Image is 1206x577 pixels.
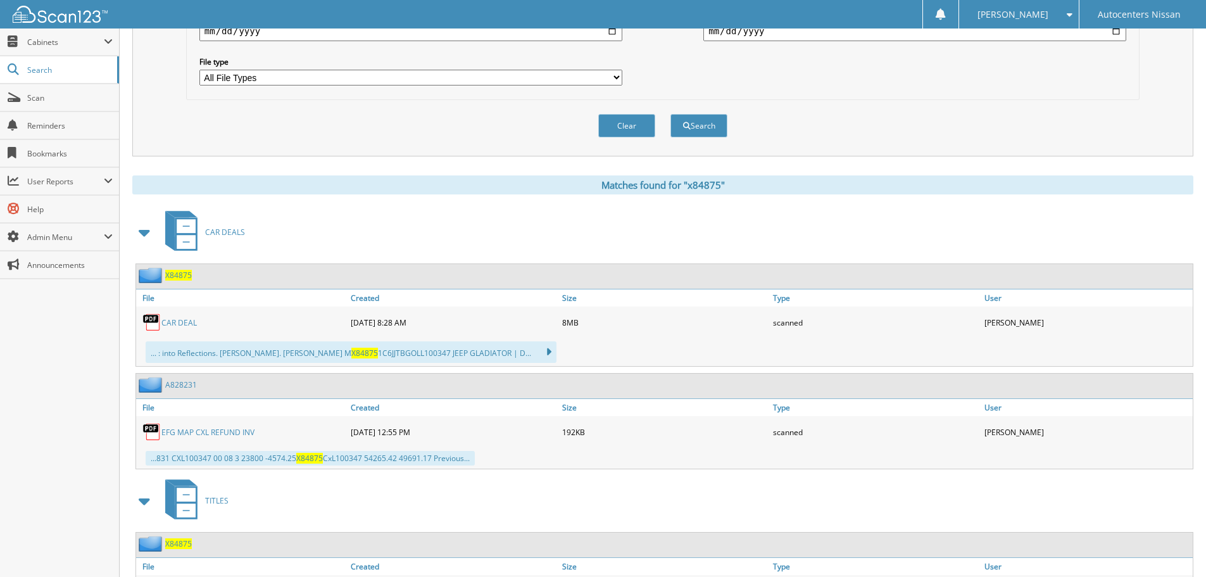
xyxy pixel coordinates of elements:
span: [PERSON_NAME] [977,11,1048,18]
a: X84875 [165,538,192,549]
a: TITLES [158,476,229,526]
a: File [136,558,348,575]
span: Scan [27,92,113,103]
div: Matches found for "x84875" [132,175,1193,194]
span: Reminders [27,120,113,131]
div: 8MB [559,310,770,335]
button: Clear [598,114,655,137]
img: scan123-logo-white.svg [13,6,108,23]
a: EFG MAP CXL REFUND INV [161,427,254,438]
a: X84875 [165,270,192,281]
span: X84875 [296,453,323,464]
div: [DATE] 8:28 AM [348,310,559,335]
a: File [136,399,348,416]
span: CAR DEALS [205,227,245,238]
a: User [981,289,1193,307]
a: Type [770,558,981,575]
span: Admin Menu [27,232,104,243]
div: ...831 CXL100347 00 08 3 23800 -4574.25 CxL100347 54265.42 49691.17 Previous... [146,451,475,466]
button: Search [670,114,727,137]
span: Announcements [27,260,113,270]
span: Bookmarks [27,148,113,159]
input: start [199,21,622,41]
a: Size [559,558,770,575]
span: User Reports [27,176,104,187]
input: end [703,21,1126,41]
span: Help [27,204,113,215]
img: folder2.png [139,267,165,283]
img: PDF.png [142,313,161,332]
a: User [981,558,1193,575]
div: ... : into Reflections. [PERSON_NAME]. [PERSON_NAME] M 1C6JJTBGOLL100347 JEEP GLADIATOR | D... [146,341,556,363]
a: File [136,289,348,307]
span: Autocenters Nissan [1098,11,1181,18]
img: PDF.png [142,422,161,441]
label: File type [199,56,622,67]
div: scanned [770,310,981,335]
div: scanned [770,419,981,445]
div: [PERSON_NAME] [981,310,1193,335]
div: 192KB [559,419,770,445]
a: A828231 [165,379,197,390]
a: Created [348,289,559,307]
div: [PERSON_NAME] [981,419,1193,445]
a: User [981,399,1193,416]
a: Size [559,289,770,307]
a: Created [348,558,559,575]
span: Cabinets [27,37,104,48]
img: folder2.png [139,377,165,393]
a: Created [348,399,559,416]
a: Type [770,399,981,416]
span: Search [27,65,111,75]
span: TITLES [205,495,229,506]
img: folder2.png [139,536,165,552]
a: Type [770,289,981,307]
a: Size [559,399,770,416]
a: CAR DEALS [158,207,245,257]
span: X84875 [351,348,378,358]
a: CAR DEAL [161,317,197,328]
div: [DATE] 12:55 PM [348,419,559,445]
